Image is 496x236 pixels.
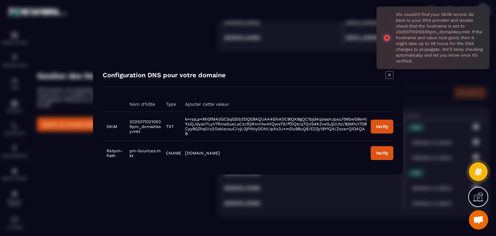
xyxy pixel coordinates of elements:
a: Ouvrir le chat [469,210,488,230]
span: 20250710210505pm._domainkey.mkt [129,119,161,134]
td: Return-Path [103,141,126,165]
button: Verify [371,146,393,160]
span: [DOMAIN_NAME] [185,151,220,156]
th: Nom d'hôte [126,97,162,112]
span: pm-bounces.mkt [129,148,160,158]
td: DKIM [103,112,126,141]
th: Ajouter cette valeur [181,97,367,112]
div: Verify [376,124,388,129]
span: k=rsa;p=MIGfMA0GCSqGSIb3DQEBAQUAA4GNADCBiQKBgQC1bjdAqsiasnJpxu/tMbw5BeHlYxiQJdyaIrTLyV7Rms5ueLaCz... [185,117,367,136]
h4: Configuration DNS pour votre domaine [103,71,226,80]
td: CNAME [162,141,181,165]
div: Verify [376,151,388,156]
button: Verify [371,120,393,134]
th: Type [162,97,181,112]
td: TXT [162,112,181,141]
